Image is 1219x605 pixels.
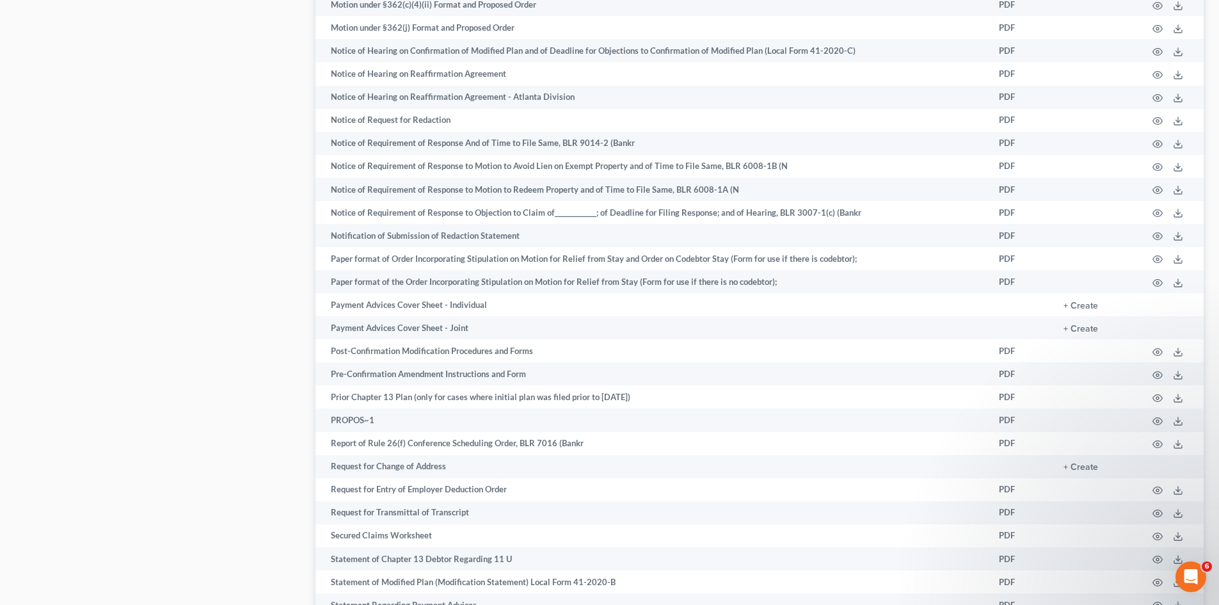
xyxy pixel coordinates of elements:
td: Statement of Modified Plan (Modification Statement) Local Form 41-2020-B [315,570,989,593]
td: Statement of Chapter 13 Debtor Regarding 11 U [315,547,989,570]
td: PDF [989,524,1053,547]
td: PDF [989,224,1053,247]
td: Paper format of Order Incorporating Stipulation on Motion for Relief from Stay and Order on Codeb... [315,247,989,270]
td: Request for Entry of Employer Deduction Order [315,478,989,501]
td: Request for Transmittal of Transcript [315,501,989,524]
td: Notice of Hearing on Reaffirmation Agreement [315,62,989,85]
td: PDF [989,478,1053,501]
td: PDF [989,178,1053,201]
td: Request for Change of Address [315,455,989,478]
td: PROPOS~1 [315,408,989,432]
td: Notice of Requirement of Response to Motion to Redeem Property and of Time to File Same, BLR 6008... [315,178,989,201]
span: 6 [1202,561,1212,572]
td: PDF [989,362,1053,385]
td: PDF [989,501,1053,524]
button: + Create [1064,302,1098,311]
td: Notice of Request for Redaction [315,109,989,132]
td: Notice of Requirement of Response And of Time to File Same, BLR 9014-2 (Bankr [315,132,989,155]
td: Notice of Requirement of Response to Motion to Avoid Lien on Exempt Property and of Time to File ... [315,155,989,178]
td: Notice of Hearing on Confirmation of Modified Plan and of Deadline for Objections to Confirmation... [315,39,989,62]
td: PDF [989,16,1053,39]
td: Paper format of the Order Incorporating Stipulation on Motion for Relief from Stay (Form for use ... [315,270,989,293]
td: PDF [989,270,1053,293]
td: PDF [989,155,1053,178]
td: PDF [989,570,1053,593]
iframe: Intercom live chat [1175,561,1206,592]
td: PDF [989,432,1053,455]
td: Motion under §362(j) Format and Proposed Order [315,16,989,39]
td: Prior Chapter 13 Plan (only for cases where initial plan was filed prior to [DATE]) [315,385,989,408]
td: PDF [989,39,1053,62]
td: Payment Advices Cover Sheet - Joint [315,316,989,339]
td: Notice of Hearing on Reaffirmation Agreement - Atlanta Division [315,86,989,109]
td: PDF [989,86,1053,109]
td: PDF [989,247,1053,270]
td: PDF [989,339,1053,362]
td: Payment Advices Cover Sheet - Individual [315,293,989,316]
button: + Create [1064,463,1098,472]
td: Notice of Requirement of Response to Objection to Claim of_____________; of Deadline for Filing R... [315,201,989,224]
td: PDF [989,547,1053,570]
td: Pre-Confirmation Amendment Instructions and Form [315,362,989,385]
button: + Create [1064,325,1098,334]
td: Report of Rule 26(f) Conference Scheduling Order, BLR 7016 (Bankr [315,432,989,455]
td: PDF [989,132,1053,155]
td: Post-Confirmation Modification Procedures and Forms [315,339,989,362]
td: Secured Claims Worksheet [315,524,989,547]
td: PDF [989,109,1053,132]
td: PDF [989,201,1053,224]
td: PDF [989,408,1053,432]
td: Notification of Submission of Redaction Statement [315,224,989,247]
td: PDF [989,62,1053,85]
td: PDF [989,385,1053,408]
